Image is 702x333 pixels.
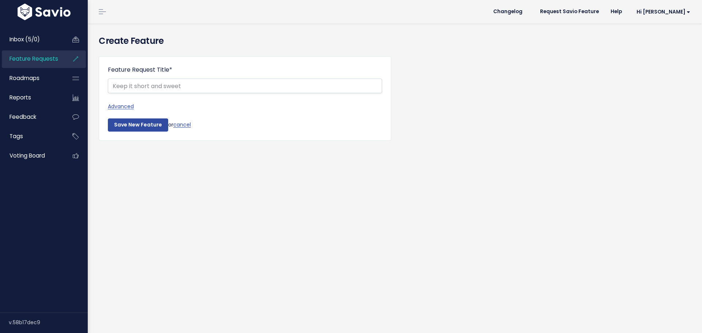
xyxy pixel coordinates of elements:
a: Roadmaps [2,70,61,87]
a: Feedback [2,109,61,125]
a: Inbox (5/0) [2,31,61,48]
a: Help [605,6,628,17]
a: cancel [173,121,191,128]
a: Request Savio Feature [534,6,605,17]
span: Hi [PERSON_NAME] [637,9,690,15]
span: Feedback [10,113,36,121]
a: Hi [PERSON_NAME] [628,6,696,18]
div: or [108,118,382,132]
label: Feature Request Title [108,65,172,74]
a: Feature Requests [2,50,61,67]
span: Tags [10,132,23,140]
h4: Create Feature [99,34,691,48]
span: Roadmaps [10,74,39,82]
a: Advanced [108,102,382,111]
a: Tags [2,128,61,145]
input: Save New Feature [108,118,168,132]
span: Voting Board [10,152,45,159]
span: Reports [10,94,31,101]
input: Keep it short and sweet [108,79,382,93]
img: logo-white.9d6f32f41409.svg [16,4,72,20]
span: Inbox (5/0) [10,35,40,43]
span: Changelog [493,9,522,14]
span: Feature Requests [10,55,58,63]
a: Voting Board [2,147,61,164]
div: v.58b17dec9 [9,313,88,332]
a: Reports [2,89,61,106]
